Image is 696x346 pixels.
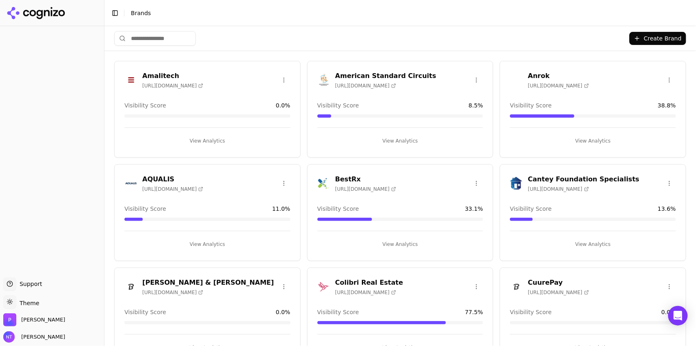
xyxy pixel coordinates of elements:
button: View Analytics [510,238,676,251]
h3: Colibri Real Estate [335,278,403,288]
span: [URL][DOMAIN_NAME] [335,289,396,296]
span: [URL][DOMAIN_NAME] [528,83,589,89]
h3: Anrok [528,71,589,81]
img: American Standard Circuits [317,74,330,87]
span: [URL][DOMAIN_NAME] [142,83,203,89]
span: 13.6 % [658,205,676,213]
span: Visibility Score [317,205,359,213]
img: AQUALIS [124,177,137,190]
img: Nate Tower [3,331,15,343]
span: [URL][DOMAIN_NAME] [528,289,589,296]
span: Perrill [21,316,65,324]
button: View Analytics [317,134,483,147]
img: BestRx [317,177,330,190]
img: Anrok [510,74,523,87]
span: Visibility Score [510,308,552,316]
button: View Analytics [317,238,483,251]
div: Open Intercom Messenger [668,306,688,326]
img: Perrill [3,313,16,326]
span: Support [16,280,42,288]
span: Visibility Score [510,205,552,213]
span: 38.8 % [658,101,676,109]
button: View Analytics [124,238,290,251]
span: 33.1 % [465,205,483,213]
h3: BestRx [335,174,396,184]
span: Visibility Score [317,101,359,109]
img: CuurePay [510,280,523,293]
span: 11.0 % [272,205,290,213]
span: Visibility Score [317,308,359,316]
h3: [PERSON_NAME] & [PERSON_NAME] [142,278,274,288]
span: [URL][DOMAIN_NAME] [142,289,203,296]
img: Churchill & Harriman [124,280,137,293]
img: Colibri Real Estate [317,280,330,293]
button: Open user button [3,331,65,343]
span: 0.0 % [276,101,290,109]
span: 8.5 % [469,101,483,109]
img: Amalitech [124,74,137,87]
span: Theme [16,300,39,306]
span: [URL][DOMAIN_NAME] [142,186,203,192]
button: Open organization switcher [3,313,65,326]
button: Create Brand [630,32,686,45]
span: Visibility Score [124,308,166,316]
span: [PERSON_NAME] [18,333,65,341]
span: [URL][DOMAIN_NAME] [528,186,589,192]
span: Visibility Score [124,205,166,213]
h3: CuurePay [528,278,589,288]
span: Visibility Score [510,101,552,109]
span: [URL][DOMAIN_NAME] [335,83,396,89]
button: View Analytics [124,134,290,147]
span: [URL][DOMAIN_NAME] [335,186,396,192]
span: Visibility Score [124,101,166,109]
h3: AQUALIS [142,174,203,184]
h3: American Standard Circuits [335,71,437,81]
span: 77.5 % [465,308,483,316]
span: 0.0 % [661,308,676,316]
nav: breadcrumb [131,9,673,17]
img: Cantey Foundation Specialists [510,177,523,190]
h3: Amalitech [142,71,203,81]
span: Brands [131,10,151,16]
h3: Cantey Foundation Specialists [528,174,639,184]
span: 0.0 % [276,308,290,316]
button: View Analytics [510,134,676,147]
